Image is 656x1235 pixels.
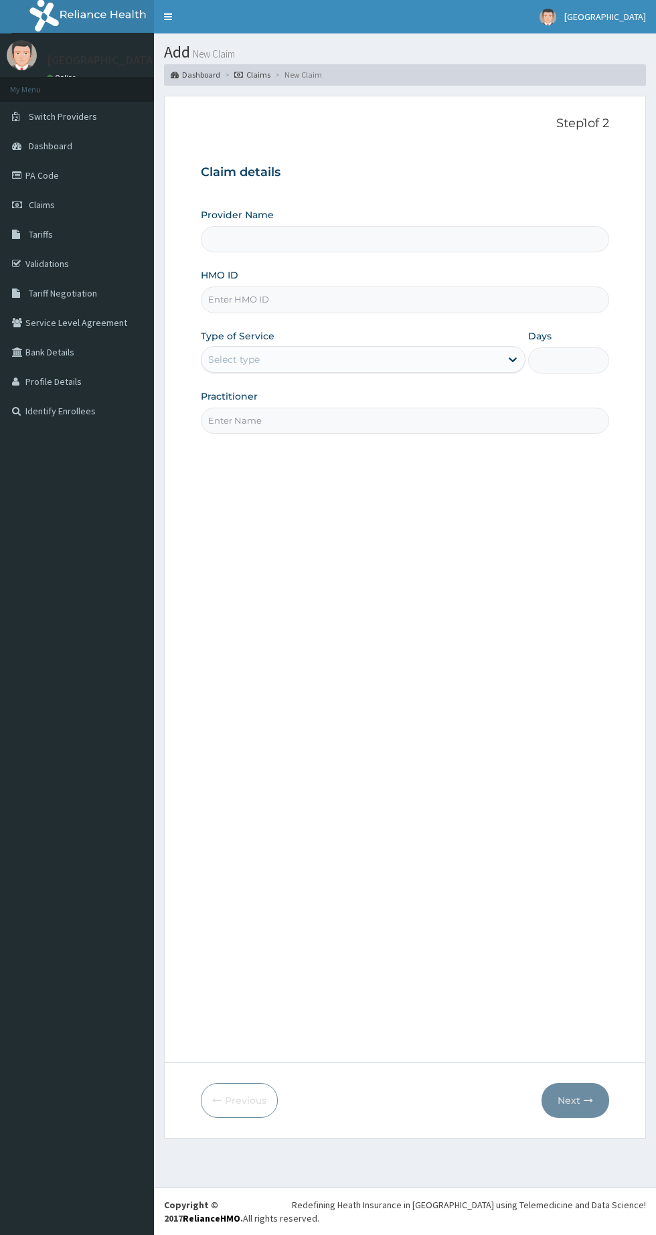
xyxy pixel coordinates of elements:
a: RelianceHMO [183,1212,240,1224]
span: Switch Providers [29,110,97,122]
h3: Claim details [201,165,609,180]
div: Redefining Heath Insurance in [GEOGRAPHIC_DATA] using Telemedicine and Data Science! [292,1198,646,1212]
a: Dashboard [171,69,220,80]
p: Step 1 of 2 [201,116,609,131]
label: Days [528,329,552,343]
h1: Add [164,44,646,61]
span: Claims [29,199,55,211]
span: Tariff Negotiation [29,287,97,299]
input: Enter Name [201,408,609,434]
label: HMO ID [201,268,238,282]
span: Tariffs [29,228,53,240]
small: New Claim [190,49,235,59]
span: Dashboard [29,140,72,152]
img: User Image [540,9,556,25]
footer: All rights reserved. [154,1187,656,1235]
button: Previous [201,1083,278,1118]
input: Enter HMO ID [201,286,609,313]
span: [GEOGRAPHIC_DATA] [564,11,646,23]
strong: Copyright © 2017 . [164,1199,243,1224]
li: New Claim [272,69,322,80]
img: User Image [7,40,37,70]
a: Claims [234,69,270,80]
p: [GEOGRAPHIC_DATA] [47,54,157,66]
label: Type of Service [201,329,274,343]
button: Next [542,1083,609,1118]
div: Select type [208,353,260,366]
label: Provider Name [201,208,274,222]
a: Online [47,73,79,82]
label: Practitioner [201,390,258,403]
